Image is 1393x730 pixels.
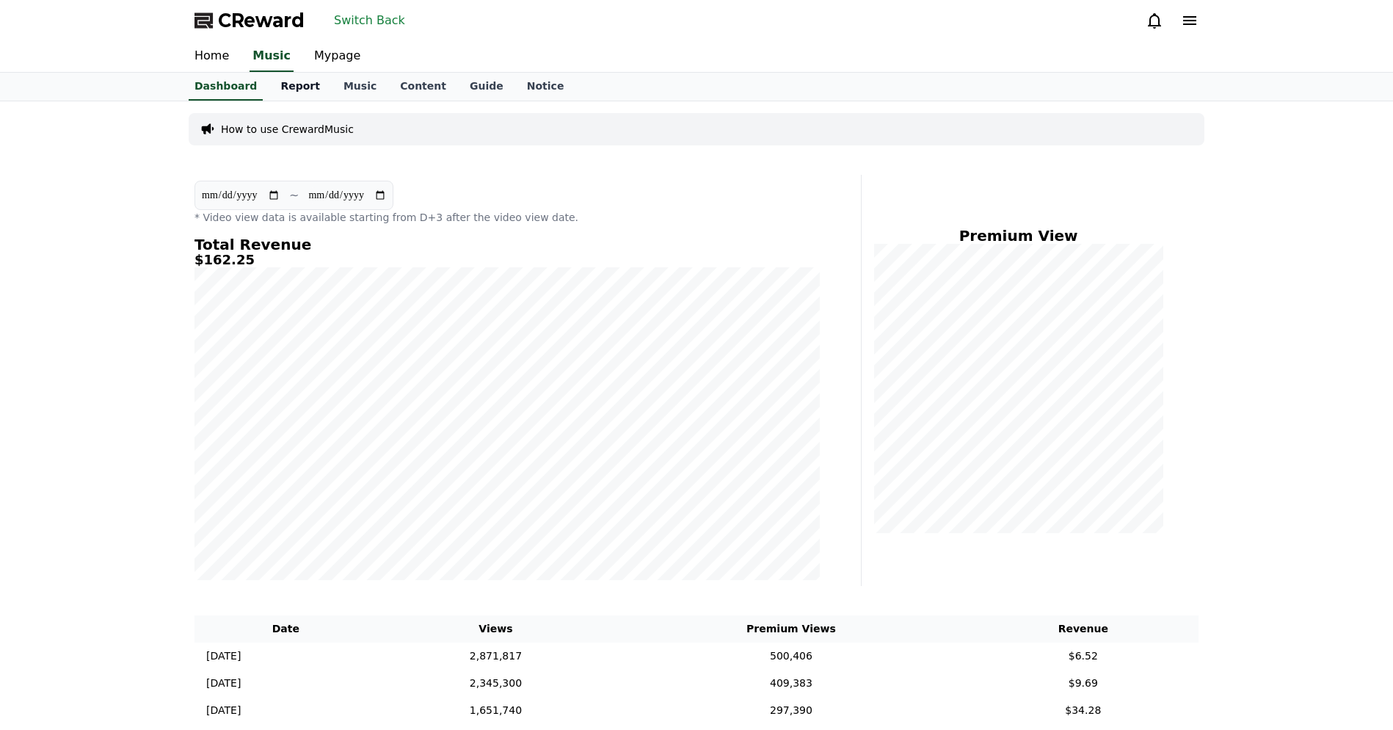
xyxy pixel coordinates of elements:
td: 2,345,300 [377,670,615,697]
td: $6.52 [968,643,1199,670]
a: How to use CrewardMusic [221,122,354,137]
th: Premium Views [614,615,967,643]
a: Report [269,73,332,101]
a: Guide [458,73,515,101]
p: ~ [289,187,299,204]
a: Music [332,73,388,101]
td: $34.28 [968,697,1199,724]
h5: $162.25 [194,253,820,267]
th: Date [194,615,377,643]
td: 2,871,817 [377,643,615,670]
p: [DATE] [206,676,241,691]
td: 297,390 [614,697,967,724]
td: $9.69 [968,670,1199,697]
td: 1,651,740 [377,697,615,724]
h4: Premium View [873,228,1163,244]
th: Views [377,615,615,643]
span: CReward [218,9,305,32]
button: Switch Back [328,9,411,32]
p: [DATE] [206,648,241,664]
a: Mypage [302,41,372,72]
a: Music [250,41,294,72]
a: Content [388,73,458,101]
td: 500,406 [614,643,967,670]
p: [DATE] [206,703,241,718]
p: * Video view data is available starting from D+3 after the video view date. [194,210,820,225]
a: Notice [515,73,576,101]
a: Home [183,41,241,72]
a: CReward [194,9,305,32]
td: 409,383 [614,670,967,697]
th: Revenue [968,615,1199,643]
h4: Total Revenue [194,236,820,253]
a: Dashboard [189,73,263,101]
